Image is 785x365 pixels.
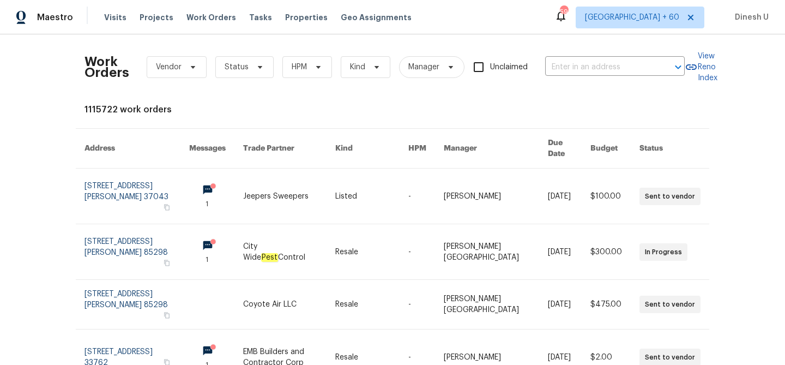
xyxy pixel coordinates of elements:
[435,129,539,169] th: Manager
[560,7,567,17] div: 592
[104,12,126,23] span: Visits
[285,12,328,23] span: Properties
[327,129,400,169] th: Kind
[234,224,327,280] td: City Wide Control
[400,129,435,169] th: HPM
[400,224,435,280] td: -
[156,62,182,73] span: Vendor
[84,56,129,78] h2: Work Orders
[327,224,400,280] td: Resale
[140,12,173,23] span: Projects
[435,224,539,280] td: [PERSON_NAME][GEOGRAPHIC_DATA]
[408,62,439,73] span: Manager
[685,51,717,83] a: View Reno Index
[186,12,236,23] span: Work Orders
[84,104,701,115] div: 1115722 work orders
[350,62,365,73] span: Kind
[730,12,769,23] span: Dinesh U
[671,59,686,75] button: Open
[162,202,172,212] button: Copy Address
[582,129,631,169] th: Budget
[292,62,307,73] span: HPM
[341,12,412,23] span: Geo Assignments
[234,129,327,169] th: Trade Partner
[180,129,234,169] th: Messages
[539,129,582,169] th: Due Date
[400,280,435,330] td: -
[162,258,172,268] button: Copy Address
[327,280,400,330] td: Resale
[545,59,654,76] input: Enter in an address
[585,12,679,23] span: [GEOGRAPHIC_DATA] + 60
[435,280,539,330] td: [PERSON_NAME][GEOGRAPHIC_DATA]
[76,129,180,169] th: Address
[631,129,709,169] th: Status
[234,169,327,224] td: Jeepers Sweepers
[162,310,172,320] button: Copy Address
[37,12,73,23] span: Maestro
[490,62,528,73] span: Unclaimed
[400,169,435,224] td: -
[234,280,327,330] td: Coyote Air LLC
[249,14,272,21] span: Tasks
[435,169,539,224] td: [PERSON_NAME]
[327,169,400,224] td: Listed
[225,62,249,73] span: Status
